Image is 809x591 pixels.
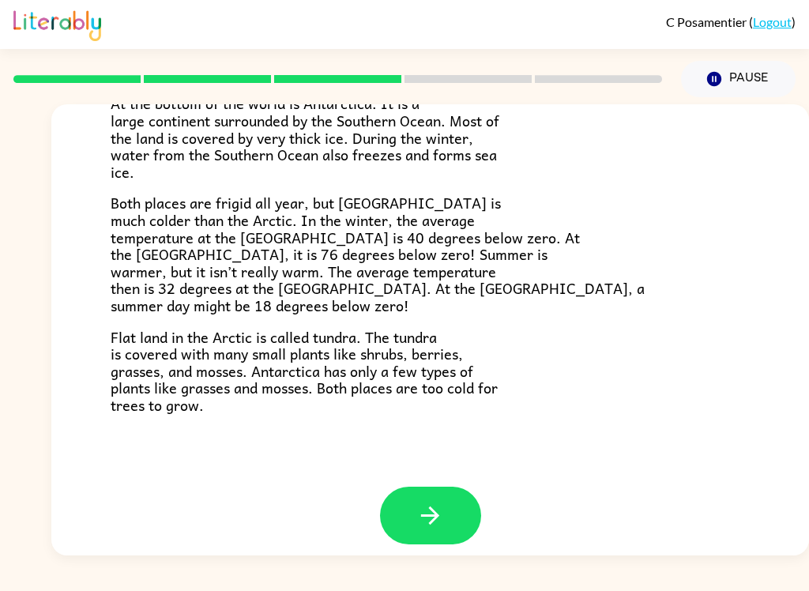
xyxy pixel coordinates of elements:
a: Logout [753,14,792,29]
span: C Posamentier [666,14,749,29]
span: At the bottom of the world is Antarctica. It is a large continent surrounded by the Southern Ocea... [111,92,499,183]
span: Both places are frigid all year, but [GEOGRAPHIC_DATA] is much colder than the Arctic. In the win... [111,191,645,317]
div: ( ) [666,14,796,29]
button: Pause [681,61,796,97]
img: Literably [13,6,101,41]
span: Flat land in the Arctic is called tundra. The tundra is covered with many small plants like shrub... [111,326,498,416]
